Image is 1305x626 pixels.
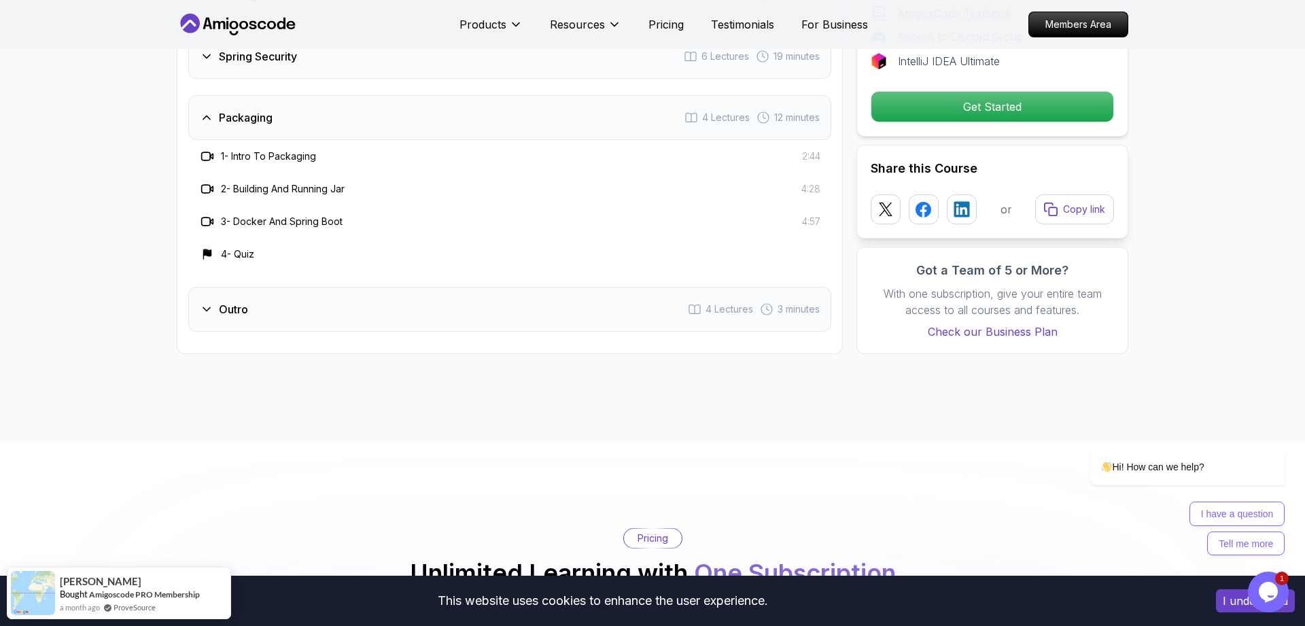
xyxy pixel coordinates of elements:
[1000,201,1012,218] p: or
[694,558,896,588] span: One Subscription
[802,215,820,228] span: 4:57
[702,111,750,124] span: 4 Lectures
[221,150,316,163] h3: 1 - Intro To Packaging
[89,589,200,599] a: Amigoscode PRO Membership
[221,182,345,196] h3: 2 - Building And Running Jar
[1063,203,1105,216] p: Copy link
[871,53,887,69] img: jetbrains logo
[1029,12,1128,37] p: Members Area
[1216,589,1295,612] button: Accept cookies
[871,324,1114,340] a: Check our Business Plan
[10,586,1196,616] div: This website uses cookies to enhance the user experience.
[648,16,684,33] a: Pricing
[1028,12,1128,37] a: Members Area
[114,602,156,613] a: ProveSource
[802,150,820,163] span: 2:44
[219,301,248,317] h3: Outro
[871,92,1113,122] p: Get Started
[11,571,55,615] img: provesource social proof notification image
[188,95,831,140] button: Packaging4 Lectures 12 minutes
[706,302,753,316] span: 4 Lectures
[188,34,831,79] button: Spring Security6 Lectures 19 minutes
[60,589,88,599] span: Bought
[219,109,273,126] h3: Packaging
[1248,572,1291,612] iframe: chat widget
[410,559,896,587] h2: Unlimited Learning with
[898,53,1000,69] p: IntelliJ IDEA Ultimate
[801,16,868,33] a: For Business
[60,576,141,587] span: [PERSON_NAME]
[550,16,605,33] p: Resources
[774,111,820,124] span: 12 minutes
[871,91,1114,122] button: Get Started
[1047,326,1291,565] iframe: chat widget
[773,50,820,63] span: 19 minutes
[801,182,820,196] span: 4:28
[871,285,1114,318] p: With one subscription, give your entire team access to all courses and features.
[711,16,774,33] a: Testimonials
[60,602,100,613] span: a month ago
[778,302,820,316] span: 3 minutes
[221,215,343,228] h3: 3 - Docker And Spring Boot
[219,48,297,65] h3: Spring Security
[1035,194,1114,224] button: Copy link
[459,16,523,44] button: Products
[638,532,668,545] p: Pricing
[701,50,749,63] span: 6 Lectures
[221,247,254,261] h3: 4 - Quiz
[871,159,1114,178] h2: Share this Course
[188,287,831,332] button: Outro4 Lectures 3 minutes
[459,16,506,33] p: Products
[550,16,621,44] button: Resources
[871,261,1114,280] h3: Got a Team of 5 or More?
